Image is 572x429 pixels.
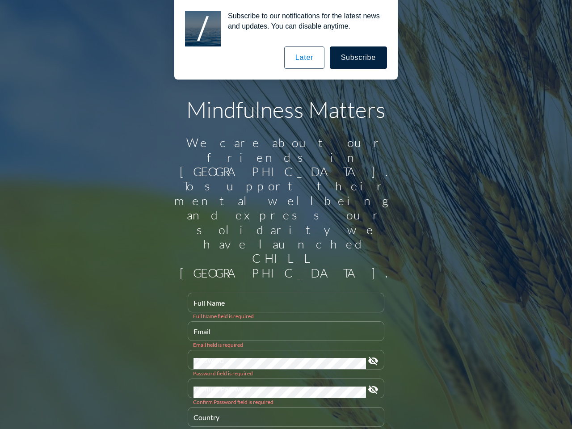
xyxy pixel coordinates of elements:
div: Password field is required [193,370,379,377]
input: Confirm Password [193,387,366,398]
button: Subscribe [330,46,387,69]
div: Email field is required [193,341,379,348]
div: Full Name field is required [193,313,379,320]
i: visibility_off [368,384,379,395]
div: Subscribe to our notifications for the latest news and updates. You can disable anytime. [221,11,387,31]
i: visibility_off [368,356,379,366]
input: Password [193,358,366,369]
div: Confirm Password field is required [193,399,379,405]
input: Country [193,415,379,426]
img: notification icon [185,11,221,46]
input: Full Name [193,301,379,312]
h1: Mindfulness Matters [170,96,402,123]
input: Email [193,329,379,341]
button: Later [284,46,324,69]
div: We care about our friends in [GEOGRAPHIC_DATA]. To support their mental wellbeing and express our... [170,135,402,280]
